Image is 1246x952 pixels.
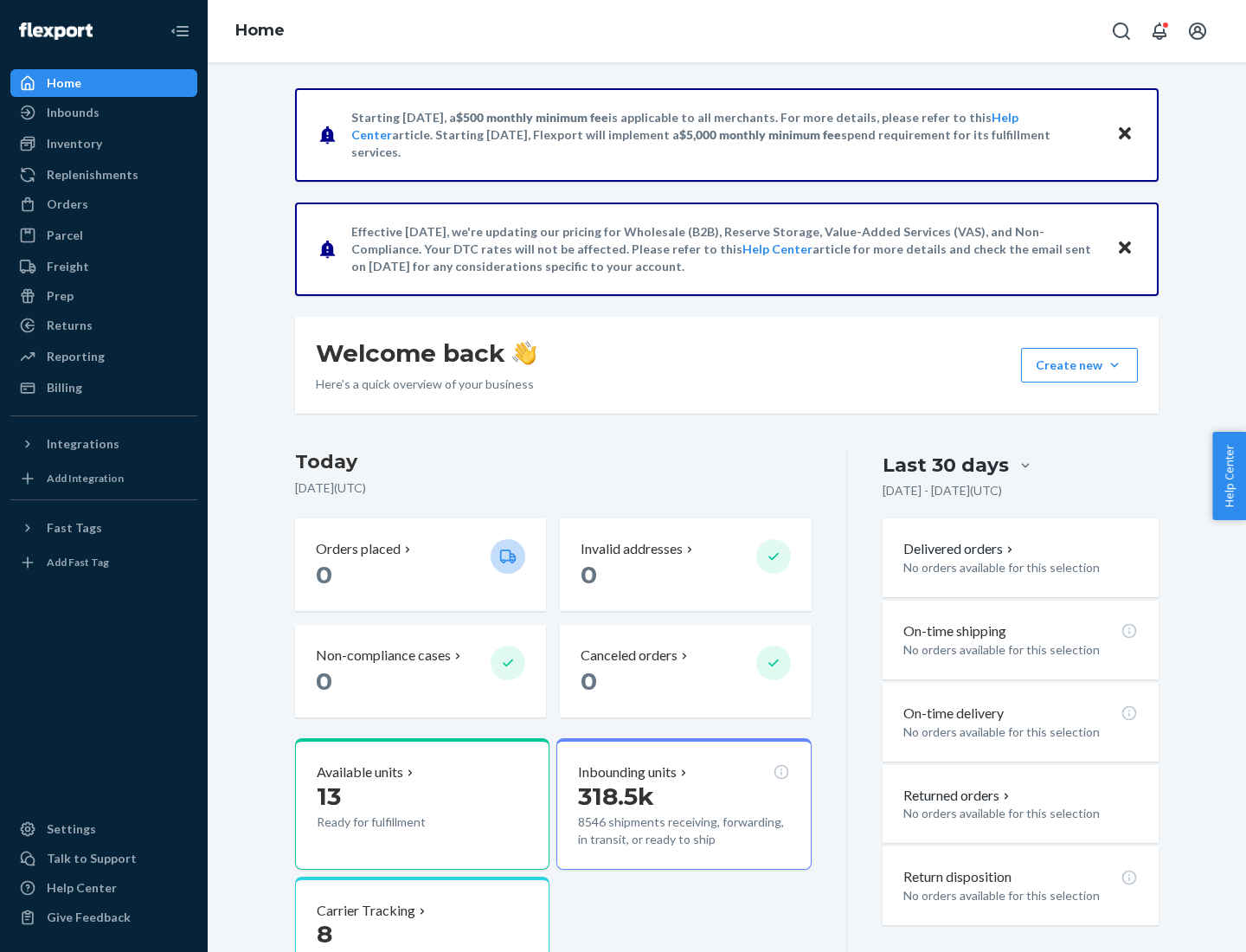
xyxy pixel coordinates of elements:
[10,253,197,280] a: Freight
[47,348,105,365] div: Reporting
[556,738,811,870] button: Inbounding units318.5k8546 shipments receiving, forwarding, in transit, or ready to ship
[235,21,285,40] a: Home
[903,805,1138,822] p: No orders available for this selection
[742,241,812,256] a: Help Center
[903,539,1017,559] button: Delivered orders
[1180,14,1215,48] button: Open account menu
[316,646,451,666] p: Non-compliance cases
[1142,14,1177,48] button: Open notifications
[883,482,1002,499] p: [DATE] - [DATE] ( UTC )
[1021,348,1138,383] button: Create new
[47,909,131,926] div: Give Feedback
[295,738,549,870] button: Available units13Ready for fulfillment
[316,338,536,369] h1: Welcome back
[295,518,546,611] button: Orders placed 0
[47,850,137,867] div: Talk to Support
[581,666,597,696] span: 0
[903,559,1138,576] p: No orders available for this selection
[47,317,93,334] div: Returns
[47,555,109,569] div: Add Fast Tag
[560,625,811,717] button: Canceled orders 0
[903,621,1006,641] p: On-time shipping
[47,287,74,305] div: Prep
[317,919,332,949] span: 8
[10,465,197,492] a: Add Integration
[1104,14,1139,48] button: Open Search Box
[351,109,1100,161] p: Starting [DATE], a is applicable to all merchants. For more details, please refer to this article...
[903,724,1138,741] p: No orders available for this selection
[581,560,597,589] span: 0
[903,641,1138,659] p: No orders available for this selection
[903,704,1004,724] p: On-time delivery
[317,901,415,921] p: Carrier Tracking
[903,867,1012,887] p: Return disposition
[47,258,89,275] div: Freight
[10,904,197,931] button: Give Feedback
[222,6,299,56] ol: breadcrumbs
[351,223,1100,275] p: Effective [DATE], we're updating our pricing for Wholesale (B2B), Reserve Storage, Value-Added Se...
[10,190,197,218] a: Orders
[316,539,401,559] p: Orders placed
[10,312,197,339] a: Returns
[47,74,81,92] div: Home
[883,452,1009,479] div: Last 30 days
[163,14,197,48] button: Close Navigation
[512,341,536,365] img: hand-wave emoji
[316,560,332,589] span: 0
[47,519,102,537] div: Fast Tags
[10,99,197,126] a: Inbounds
[578,762,677,782] p: Inbounding units
[560,518,811,611] button: Invalid addresses 0
[456,110,608,125] span: $500 monthly minimum fee
[47,135,102,152] div: Inventory
[903,786,1013,806] button: Returned orders
[316,666,332,696] span: 0
[10,69,197,97] a: Home
[47,196,88,213] div: Orders
[47,379,82,396] div: Billing
[679,127,841,142] span: $5,000 monthly minimum fee
[295,625,546,717] button: Non-compliance cases 0
[10,222,197,249] a: Parcel
[295,448,812,476] h3: Today
[581,539,683,559] p: Invalid addresses
[47,435,119,453] div: Integrations
[578,814,789,848] p: 8546 shipments receiving, forwarding, in transit, or ready to ship
[1114,122,1136,147] button: Close
[47,104,100,121] div: Inbounds
[578,782,654,811] span: 318.5k
[47,879,117,897] div: Help Center
[317,782,341,811] span: 13
[295,479,812,497] p: [DATE] ( UTC )
[10,343,197,370] a: Reporting
[10,282,197,310] a: Prep
[316,376,536,393] p: Here’s a quick overview of your business
[10,549,197,576] a: Add Fast Tag
[581,646,678,666] p: Canceled orders
[10,130,197,158] a: Inventory
[903,887,1138,904] p: No orders available for this selection
[10,374,197,402] a: Billing
[47,820,96,838] div: Settings
[10,874,197,902] a: Help Center
[47,227,83,244] div: Parcel
[317,814,477,831] p: Ready for fulfillment
[19,23,93,40] img: Flexport logo
[1114,236,1136,261] button: Close
[10,161,197,189] a: Replenishments
[47,166,138,183] div: Replenishments
[10,514,197,542] button: Fast Tags
[10,845,197,872] a: Talk to Support
[10,815,197,843] a: Settings
[1212,432,1246,520] button: Help Center
[317,762,403,782] p: Available units
[47,471,124,486] div: Add Integration
[10,430,197,458] button: Integrations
